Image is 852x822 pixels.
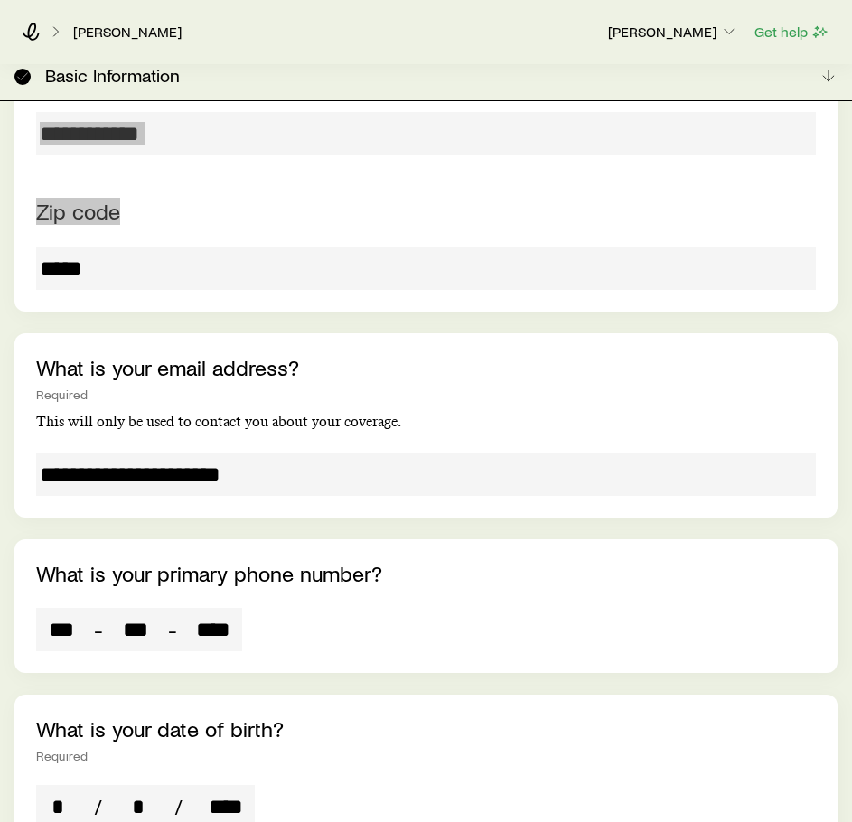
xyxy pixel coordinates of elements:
[72,23,183,41] a: [PERSON_NAME]
[607,22,739,43] button: [PERSON_NAME]
[36,355,816,380] p: What is your email address?
[36,388,816,402] div: Required
[608,23,738,41] p: [PERSON_NAME]
[754,22,830,42] button: Get help
[168,617,177,642] span: -
[167,794,190,819] span: /
[94,617,103,642] span: -
[36,413,816,431] p: This will only be used to contact you about your coverage.
[36,749,816,763] div: Required
[36,198,120,224] label: Zip code
[36,561,816,586] p: What is your primary phone number?
[36,716,816,742] p: What is your date of birth?
[87,794,109,819] span: /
